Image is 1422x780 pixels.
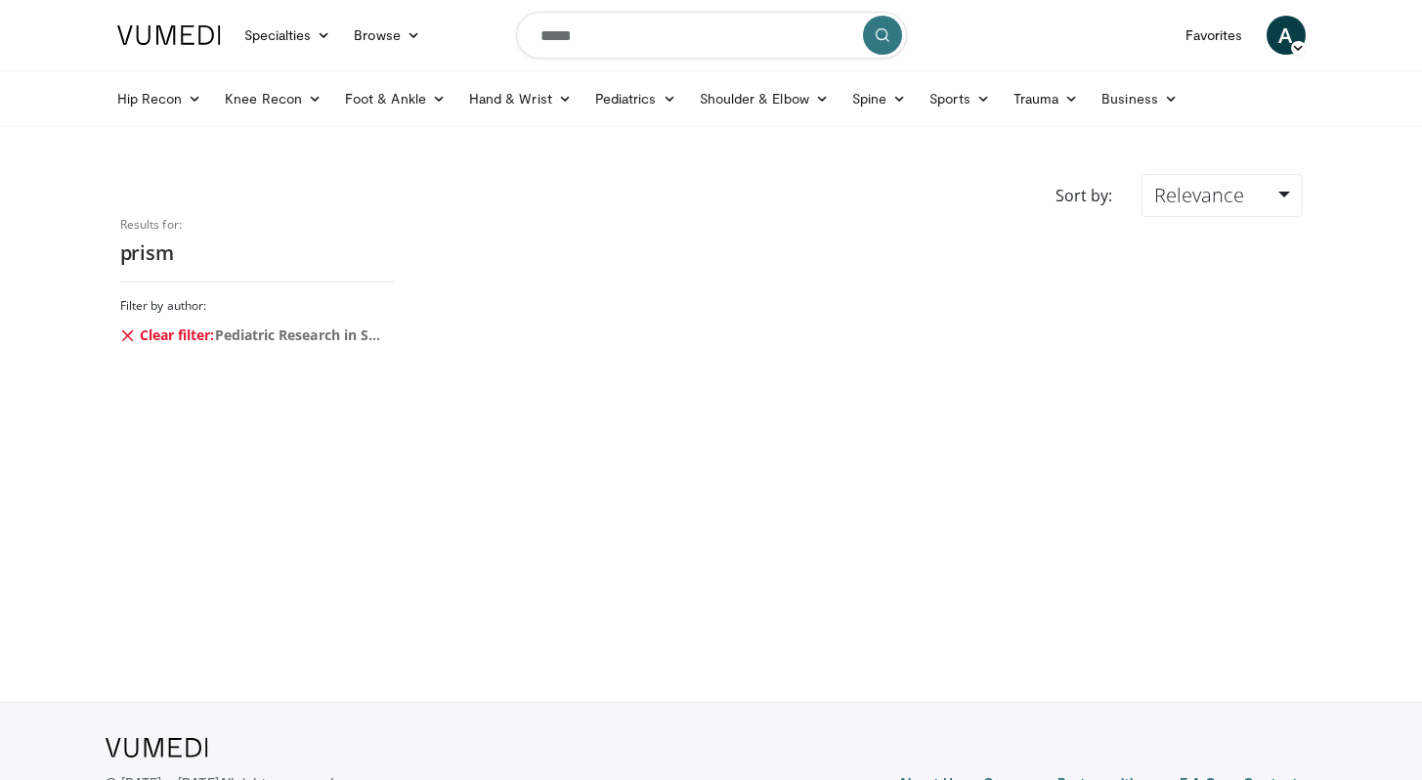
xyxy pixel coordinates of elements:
a: Specialties [233,16,343,55]
a: Trauma [1002,79,1091,118]
a: Sports [918,79,1002,118]
a: Hand & Wrist [457,79,583,118]
a: Clear filter:Pediatric Research in Sports Medicine Society [120,325,389,345]
img: VuMedi Logo [106,738,208,758]
a: Favorites [1174,16,1255,55]
a: Shoulder & Elbow [688,79,840,118]
input: Search topics, interventions [516,12,907,59]
a: Spine [840,79,918,118]
a: Browse [342,16,432,55]
div: Sort by: [1041,174,1127,217]
span: Relevance [1154,182,1244,208]
a: Hip Recon [106,79,214,118]
p: Results for: [120,217,394,233]
a: Pediatrics [583,79,688,118]
img: VuMedi Logo [117,25,221,45]
a: A [1267,16,1306,55]
h2: prism [120,240,394,266]
span: Pediatric Research in Sports Medicine Society [215,325,389,345]
a: Relevance [1142,174,1302,217]
a: Business [1090,79,1189,118]
h3: Filter by author: [120,298,394,314]
a: Knee Recon [213,79,333,118]
a: Foot & Ankle [333,79,457,118]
